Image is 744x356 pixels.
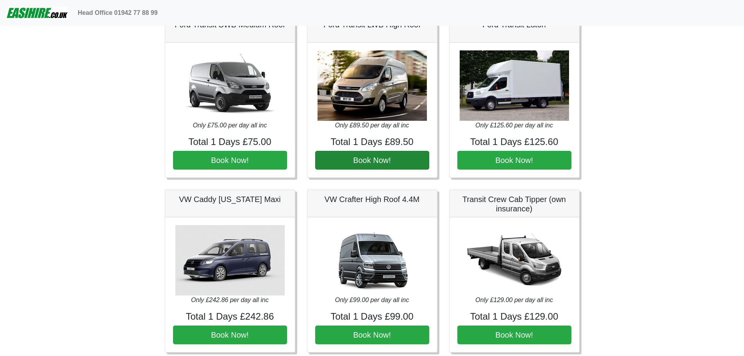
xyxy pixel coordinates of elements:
a: Head Office 01942 77 88 99 [75,5,161,21]
i: Only £125.60 per day all inc [475,122,553,129]
button: Book Now! [315,326,429,344]
h4: Total 1 Days £242.86 [173,311,287,322]
b: Head Office 01942 77 88 99 [78,9,158,16]
i: Only £89.50 per day all inc [335,122,409,129]
i: Only £129.00 per day all inc [475,297,553,303]
h4: Total 1 Days £99.00 [315,311,429,322]
h4: Total 1 Days £129.00 [457,311,571,322]
img: Ford Transit SWB Medium Roof [175,50,285,121]
i: Only £99.00 per day all inc [335,297,409,303]
h4: Total 1 Days £125.60 [457,136,571,148]
button: Book Now! [457,151,571,170]
button: Book Now! [173,326,287,344]
h4: Total 1 Days £89.50 [315,136,429,148]
img: VW Caddy California Maxi [175,225,285,295]
h5: VW Caddy [US_STATE] Maxi [173,195,287,204]
img: VW Crafter High Roof 4.4M [318,225,427,295]
i: Only £242.86 per day all inc [191,297,268,303]
img: easihire_logo_small.png [6,5,68,21]
img: Transit Crew Cab Tipper (own insurance) [460,225,569,295]
h5: VW Crafter High Roof 4.4M [315,195,429,204]
img: Ford Transit Luton [460,50,569,121]
button: Book Now! [315,151,429,170]
h5: Transit Crew Cab Tipper (own insurance) [457,195,571,213]
i: Only £75.00 per day all inc [193,122,267,129]
img: Ford Transit LWB High Roof [318,50,427,121]
button: Book Now! [173,151,287,170]
button: Book Now! [457,326,571,344]
h4: Total 1 Days £75.00 [173,136,287,148]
